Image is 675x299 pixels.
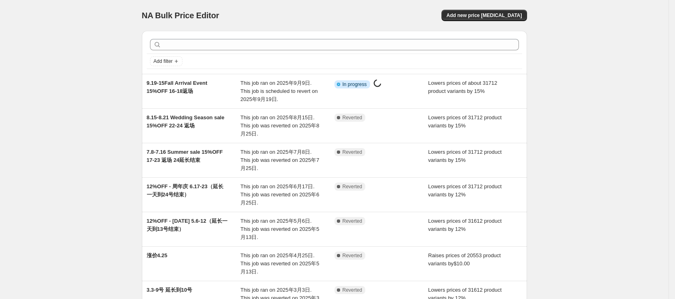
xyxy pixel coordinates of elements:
[147,218,227,232] span: 12%OFF - [DATE] 5.6-12（延长一天到13号结束）
[147,114,225,129] span: 8.15-8.21 Wedding Season sale 15%OFF 22-24 返场
[343,183,362,190] span: Reverted
[446,12,522,19] span: Add new price [MEDICAL_DATA]
[428,114,501,129] span: Lowers prices of 31712 product variants by 15%
[454,260,470,267] span: $10.00
[428,252,501,267] span: Raises prices of 20553 product variants by
[428,149,501,163] span: Lowers prices of 31712 product variants by 15%
[154,58,173,65] span: Add filter
[142,11,219,20] span: NA Bulk Price Editor
[343,252,362,259] span: Reverted
[147,149,223,163] span: 7.8-7.16 Summer sale 15%OFF 17-23 返场 24延长结束
[428,218,501,232] span: Lowers prices of 31612 product variants by 12%
[147,287,193,293] span: 3.3-9号 延长到10号
[441,10,527,21] button: Add new price [MEDICAL_DATA]
[343,218,362,224] span: Reverted
[240,149,319,171] span: This job ran on 2025年7月8日. This job was reverted on 2025年7月25日.
[343,287,362,293] span: Reverted
[240,218,319,240] span: This job ran on 2025年5月6日. This job was reverted on 2025年5月13日.
[147,80,208,94] span: 9.19-15Fall Arrival Event 15%OFF 16-18返场
[343,149,362,155] span: Reverted
[428,183,501,198] span: Lowers prices of 31712 product variants by 12%
[150,56,182,66] button: Add filter
[147,183,223,198] span: 12%OFF - 周年庆 6.17-23（延长一天到24号结束）
[240,183,319,206] span: This job ran on 2025年6月17日. This job was reverted on 2025年6月25日.
[343,114,362,121] span: Reverted
[147,252,167,258] span: 涨价4.25
[343,81,367,88] span: In progress
[240,252,319,275] span: This job ran on 2025年4月25日. This job was reverted on 2025年5月13日.
[428,80,497,94] span: Lowers prices of about 31712 product variants by 15%
[240,114,319,137] span: This job ran on 2025年8月15日. This job was reverted on 2025年8月25日.
[240,80,318,102] span: This job ran on 2025年9月9日. This job is scheduled to revert on 2025年9月19日.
